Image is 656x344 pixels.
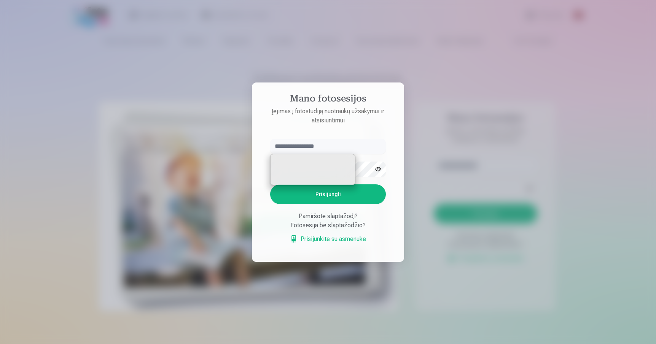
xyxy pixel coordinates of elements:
font: Įėjimas į fotostudiją nuotraukų užsakymui ir atsisiuntimui [272,108,384,124]
font: Prisijungti [315,191,341,197]
font: Fotosesija be slaptažodžio? [290,222,366,229]
button: Prisijungti [270,184,386,204]
font: Prisijunkite su asmenuke [301,235,366,243]
font: Mano fotosesijos [290,95,366,104]
font: Pamiršote slaptažodį? [299,212,358,220]
a: Prisijunkite su asmenuke [290,235,366,244]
